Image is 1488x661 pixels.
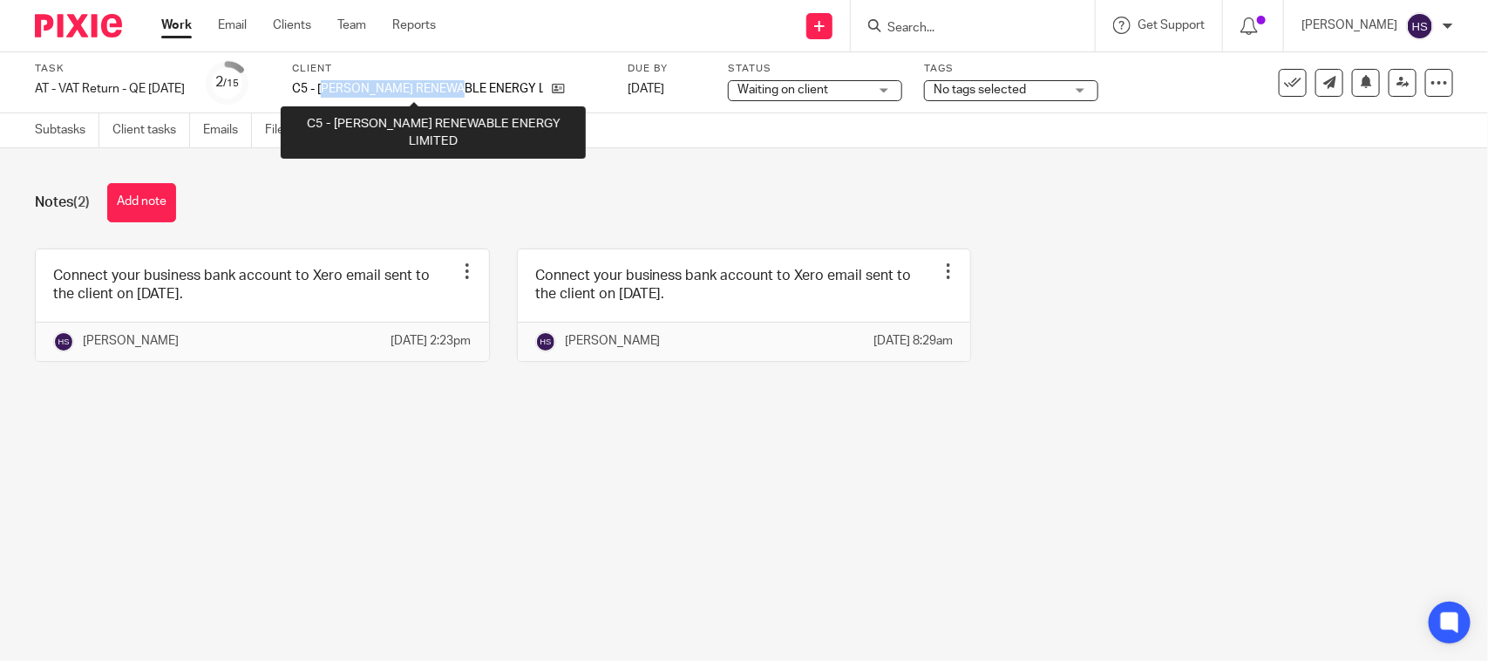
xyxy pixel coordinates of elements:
[35,113,99,147] a: Subtasks
[216,72,240,92] div: 2
[924,62,1098,76] label: Tags
[83,332,179,350] p: [PERSON_NAME]
[265,113,304,147] a: Files
[292,80,543,98] p: C5 - [PERSON_NAME] RENEWABLE ENERGY LIMITED
[53,331,74,352] img: svg%3E
[934,84,1026,96] span: No tags selected
[628,62,706,76] label: Due by
[224,78,240,88] small: /15
[317,113,381,147] a: Notes (2)
[394,113,461,147] a: Audit logs
[873,332,953,350] p: [DATE] 8:29am
[535,331,556,352] img: svg%3E
[35,194,90,212] h1: Notes
[73,195,90,209] span: (2)
[107,183,176,222] button: Add note
[161,17,192,34] a: Work
[218,17,247,34] a: Email
[35,62,185,76] label: Task
[203,113,252,147] a: Emails
[1301,17,1397,34] p: [PERSON_NAME]
[737,84,828,96] span: Waiting on client
[1406,12,1434,40] img: svg%3E
[1138,19,1205,31] span: Get Support
[337,17,366,34] a: Team
[886,21,1043,37] input: Search
[628,83,664,95] span: [DATE]
[112,113,190,147] a: Client tasks
[292,62,606,76] label: Client
[728,62,902,76] label: Status
[35,14,122,37] img: Pixie
[35,80,185,98] div: AT - VAT Return - QE 31-07-2025
[273,17,311,34] a: Clients
[565,332,661,350] p: [PERSON_NAME]
[35,80,185,98] div: AT - VAT Return - QE [DATE]
[392,17,436,34] a: Reports
[391,332,472,350] p: [DATE] 2:23pm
